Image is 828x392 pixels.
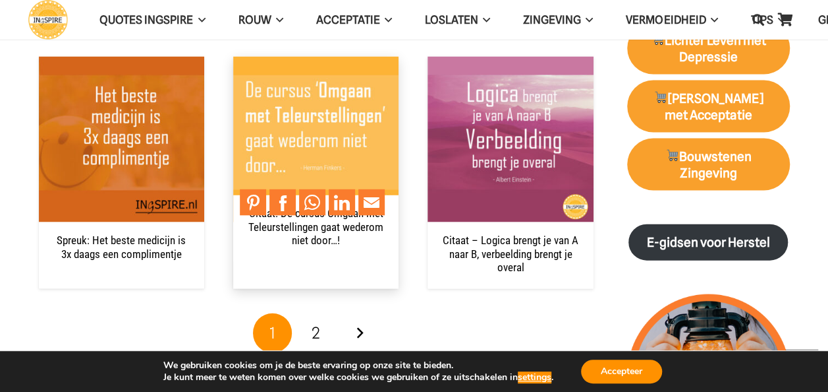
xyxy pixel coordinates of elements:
span: Zingeving Menu [581,3,593,36]
a: AcceptatieAcceptatie Menu [300,3,408,37]
li: Email This [358,189,388,216]
a: TIPSTIPS Menu [734,3,801,37]
a: 🛒Bouwstenen Zingeving [627,139,790,191]
a: Citaat: De cursus Omgaan met Teleurstellingen gaat wederom niet door…! [233,58,399,71]
a: Pin to Pinterest [240,189,266,216]
li: WhatsApp [299,189,329,216]
a: QUOTES INGSPIREQUOTES INGSPIRE Menu [83,3,221,37]
img: Spreuk: Het beste medicijn is 3x daags een complimentje [39,57,204,222]
a: Share to Facebook [269,189,296,216]
a: Mail to Email This [358,189,385,216]
a: ROUWROUW Menu [221,3,299,37]
span: TIPS Menu [773,3,785,36]
strong: [PERSON_NAME] met Acceptatie [653,91,763,123]
p: Je kunt meer te weten komen over welke cookies we gebruiken of ze uitschakelen in . [163,372,553,383]
span: ROUW Menu [271,3,283,36]
a: Citaat – Logica brengt je van A naar B, verbeelding brengt je overal [428,58,593,71]
a: E-gidsen voor Herstel [628,224,788,261]
strong: E-gidsen voor Herstel [647,235,770,250]
span: Acceptatie Menu [380,3,392,36]
a: ZingevingZingeving Menu [507,3,609,37]
strong: Lichter Leven met Depressie [650,33,766,65]
button: settings [518,372,551,383]
li: LinkedIn [329,189,358,216]
a: Terug naar top [785,349,818,382]
a: Citaat – Logica brengt je van A naar B, verbeelding brengt je overal [443,234,578,274]
strong: Bouwstenen Zingeving [665,149,752,181]
a: Spreuk: Het beste medicijn is 3x daags een complimentje [57,234,186,260]
span: Loslaten [425,13,478,26]
span: 2 [312,323,320,343]
span: 1 [269,323,275,343]
span: Zingeving [523,13,581,26]
span: QUOTES INGSPIRE [99,13,193,26]
a: Share to LinkedIn [329,189,355,216]
span: VERMOEIDHEID [626,13,705,26]
a: Citaat: De cursus Omgaan met Teleurstellingen gaat wederom niet door…! [248,207,383,247]
img: Citaat: Logica brengt je van A naar B, verbeelding brengt je overal. [428,57,593,222]
span: Pagina 1 [253,313,292,353]
span: VERMOEIDHEID Menu [705,3,717,36]
span: Loslaten Menu [478,3,490,36]
a: Zoeken [745,3,771,36]
li: Facebook [269,189,299,216]
a: VERMOEIDHEIDVERMOEIDHEID Menu [609,3,734,37]
img: 🛒 [654,91,667,104]
a: Pagina 2 [296,313,336,353]
a: Spreuk: Het beste medicijn is 3x daags een complimentje [39,58,204,71]
li: Pinterest [240,189,269,216]
p: We gebruiken cookies om je de beste ervaring op onze site te bieden. [163,360,553,372]
a: 🛒[PERSON_NAME] met Acceptatie [627,81,790,133]
img: 🛒 [666,149,678,162]
a: 🛒Lichter Leven met Depressie [627,22,790,75]
a: LoslatenLoslaten Menu [408,3,507,37]
span: ROUW [238,13,271,26]
span: Acceptatie [316,13,380,26]
a: Share to WhatsApp [299,189,325,216]
img: Citaat: De cursus Omgaan met Teleurstellingen gaat wederom niet door...! [233,57,399,222]
span: QUOTES INGSPIRE Menu [193,3,205,36]
button: Accepteer [581,360,662,383]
